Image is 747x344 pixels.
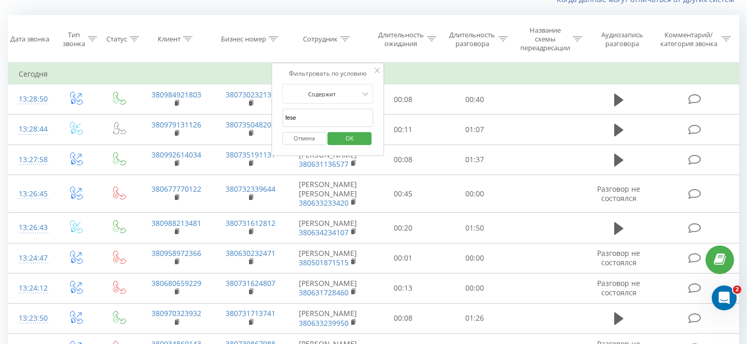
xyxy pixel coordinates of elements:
td: 00:45 [368,175,439,213]
div: Бизнес номер [221,35,266,44]
a: 380970323932 [151,308,201,318]
div: Длительность разговора [448,31,496,48]
span: Разговор не состоялся [597,278,640,297]
td: 00:13 [368,273,439,303]
td: 00:11 [368,114,439,145]
td: 00:20 [368,213,439,243]
a: 380633239950 [299,318,349,328]
div: Статус [106,35,127,44]
span: 2 [733,285,741,294]
a: 380958972366 [151,248,201,258]
a: 380501871515 [299,257,349,267]
td: 00:01 [368,243,439,273]
div: Клиент [158,35,181,44]
td: [PERSON_NAME] [288,303,368,333]
a: 380988213481 [151,218,201,228]
td: 00:00 [439,175,510,213]
div: 13:28:44 [19,119,44,139]
a: 380631728460 [299,288,349,297]
div: Комментарий/категория звонка [658,31,719,48]
a: 380634234107 [299,227,349,237]
button: Отмена [282,132,326,145]
td: 01:50 [439,213,510,243]
span: Разговор не состоялся [597,248,640,267]
a: 380735191131 [226,150,275,160]
a: 380735048202 [226,120,275,130]
td: Сегодня [8,64,739,84]
td: 00:00 [439,243,510,273]
td: 00:00 [439,273,510,303]
div: Название схемы переадресации [520,26,570,52]
a: 380992614034 [151,150,201,160]
a: 380630232471 [226,248,275,258]
div: Сотрудник [303,35,338,44]
div: 13:27:58 [19,150,44,170]
div: Длительность ожидания [377,31,425,48]
div: 13:23:50 [19,308,44,328]
a: 380984921803 [151,90,201,99]
td: [PERSON_NAME] [288,243,368,273]
span: Разговор не состоялся [597,184,640,203]
div: Дата звонка [10,35,49,44]
td: 00:40 [439,84,510,114]
a: 380631136577 [299,159,349,169]
a: 380979131126 [151,120,201,130]
a: 380731624807 [226,278,275,288]
div: Аудиозапись разговора [594,31,651,48]
button: OK [328,132,372,145]
div: 13:26:43 [19,218,44,238]
a: 380732339644 [226,184,275,194]
div: Фильтровать по условию [282,68,374,79]
div: 13:24:47 [19,248,44,268]
td: 00:08 [368,84,439,114]
span: OK [335,130,364,146]
td: [PERSON_NAME] [288,145,368,175]
td: 01:26 [439,303,510,333]
a: 380677770122 [151,184,201,194]
td: 01:37 [439,145,510,175]
div: 13:26:45 [19,184,44,204]
td: [PERSON_NAME] [288,273,368,303]
a: 380633233420 [299,198,349,208]
a: 380731612812 [226,218,275,228]
td: 00:08 [368,303,439,333]
div: 13:24:12 [19,278,44,298]
iframe: Intercom live chat [712,285,737,310]
a: 380680659229 [151,278,201,288]
div: 13:28:50 [19,89,44,109]
td: [PERSON_NAME] [PERSON_NAME] [288,175,368,213]
input: Введите значение [282,109,374,127]
a: 380731713741 [226,308,275,318]
td: [PERSON_NAME] [288,213,368,243]
td: 00:08 [368,145,439,175]
div: Тип звонка [63,31,85,48]
td: 01:07 [439,114,510,145]
a: 380730232130 [226,90,275,99]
